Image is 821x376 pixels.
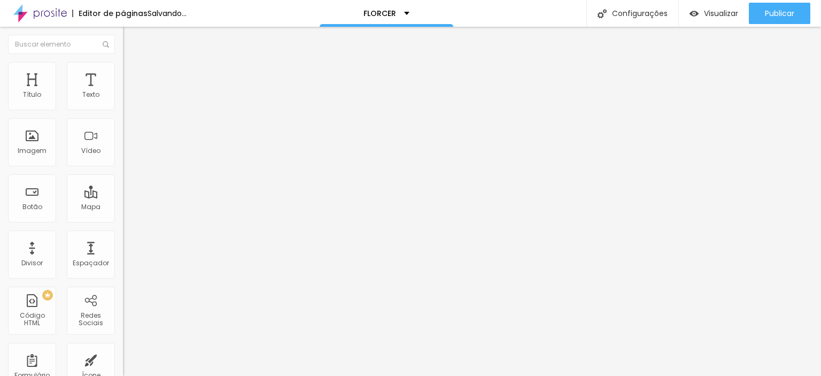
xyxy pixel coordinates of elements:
font: Editor de páginas [79,8,148,19]
button: Visualizar [679,3,749,24]
font: FLORCER [363,8,396,19]
font: Redes Sociais [79,311,103,327]
img: Ícone [598,9,607,18]
font: Imagem [18,146,47,155]
font: Visualizar [704,8,738,19]
font: Espaçador [73,258,109,267]
img: view-1.svg [690,9,699,18]
font: Título [23,90,41,99]
font: Texto [82,90,99,99]
iframe: Editor [123,27,821,376]
font: Configurações [612,8,668,19]
font: Botão [22,202,42,211]
input: Buscar elemento [8,35,115,54]
font: Vídeo [81,146,100,155]
font: Divisor [21,258,43,267]
font: Publicar [765,8,794,19]
button: Publicar [749,3,810,24]
div: Salvando... [148,10,187,17]
img: Ícone [103,41,109,48]
font: Código HTML [20,311,45,327]
font: Mapa [81,202,100,211]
